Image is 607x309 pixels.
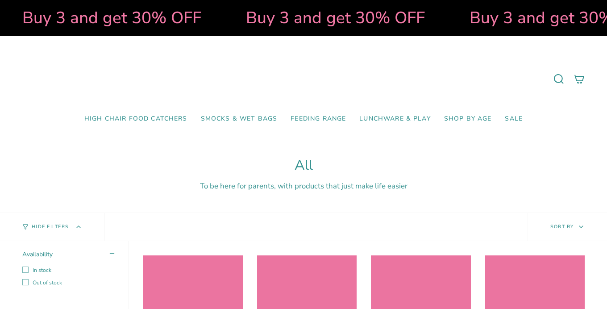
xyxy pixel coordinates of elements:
a: Lunchware & Play [353,109,437,129]
span: Sort by [550,223,574,230]
label: Out of stock [22,279,114,286]
span: Shop by Age [444,115,492,123]
a: Smocks & Wet Bags [194,109,284,129]
span: High Chair Food Catchers [84,115,187,123]
strong: Buy 3 and get 30% OFF [14,7,193,29]
a: SALE [498,109,529,129]
a: Shop by Age [437,109,499,129]
a: Feeding Range [284,109,353,129]
span: To be here for parents, with products that just make life easier [200,181,407,191]
a: High Chair Food Catchers [78,109,194,129]
span: Feeding Range [291,115,346,123]
span: Lunchware & Play [359,115,430,123]
span: SALE [505,115,523,123]
summary: Availability [22,250,114,261]
a: Mumma’s Little Helpers [227,50,381,109]
span: Availability [22,250,53,259]
h1: All [22,157,585,174]
strong: Buy 3 and get 30% OFF [237,7,416,29]
span: Smocks & Wet Bags [201,115,278,123]
label: In stock [22,267,114,274]
button: Sort by [528,213,607,241]
span: Hide Filters [32,225,69,230]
